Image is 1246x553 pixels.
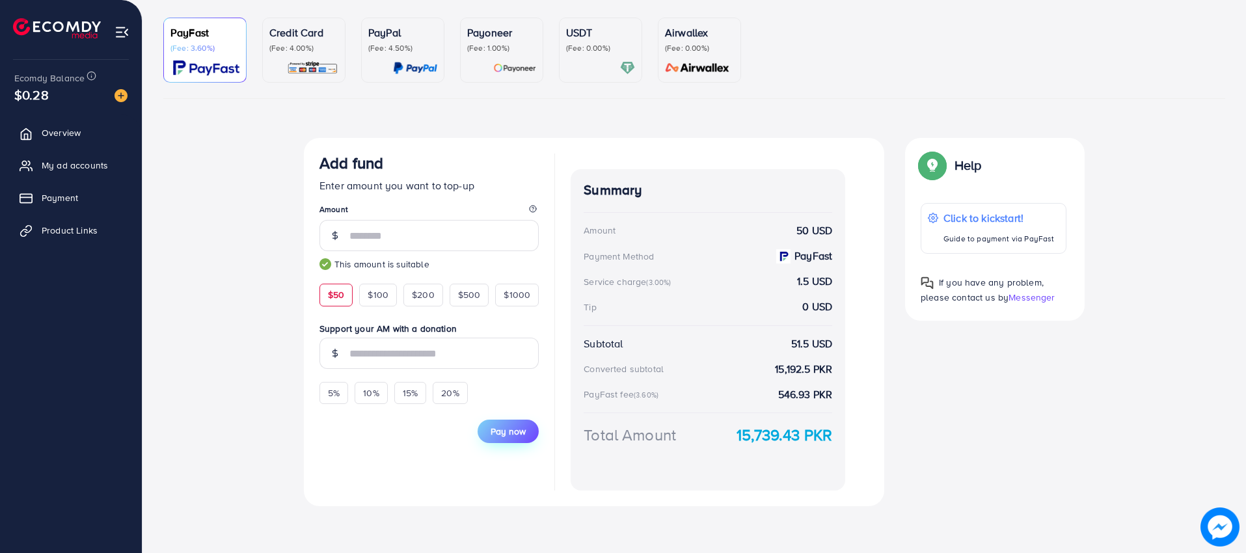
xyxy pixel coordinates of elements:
img: guide [319,258,331,270]
span: Product Links [42,224,98,237]
a: My ad accounts [10,152,132,178]
strong: 15,192.5 PKR [775,362,832,377]
small: This amount is suitable [319,258,539,271]
p: PayFast [170,25,239,40]
img: image [115,89,128,102]
p: Guide to payment via PayFast [943,231,1054,247]
div: Payment Method [584,250,654,263]
p: Payoneer [467,25,536,40]
span: My ad accounts [42,159,108,172]
p: Credit Card [269,25,338,40]
img: image [1200,507,1239,546]
a: Product Links [10,217,132,243]
span: $0.28 [14,85,49,104]
small: (3.60%) [634,390,658,400]
h4: Summary [584,182,832,198]
span: Ecomdy Balance [14,72,85,85]
p: Click to kickstart! [943,210,1054,226]
div: PayFast fee [584,388,662,401]
span: If you have any problem, please contact us by [921,276,1044,304]
img: card [620,61,635,75]
span: Overview [42,126,81,139]
div: Total Amount [584,424,676,446]
p: (Fee: 3.60%) [170,43,239,53]
p: Enter amount you want to top-up [319,178,539,193]
span: 5% [328,386,340,399]
img: menu [115,25,129,40]
a: Overview [10,120,132,146]
p: (Fee: 4.50%) [368,43,437,53]
strong: PayFast [794,249,832,263]
h3: Add fund [319,154,383,172]
img: card [393,61,437,75]
p: USDT [566,25,635,40]
p: (Fee: 4.00%) [269,43,338,53]
small: (3.00%) [646,277,671,288]
strong: 15,739.43 PKR [737,424,832,446]
img: logo [13,18,101,38]
span: 15% [403,386,418,399]
p: (Fee: 0.00%) [566,43,635,53]
img: Popup guide [921,154,944,177]
img: Popup guide [921,276,934,290]
span: $100 [368,288,388,301]
div: Converted subtotal [584,362,664,375]
div: Service charge [584,275,675,288]
legend: Amount [319,204,539,220]
a: Payment [10,185,132,211]
img: card [287,61,338,75]
span: $200 [412,288,435,301]
span: Payment [42,191,78,204]
p: Help [955,157,982,173]
button: Pay now [478,420,539,443]
img: card [173,61,239,75]
strong: 50 USD [796,223,832,238]
div: Amount [584,224,616,237]
span: $500 [458,288,481,301]
span: Pay now [491,425,526,438]
div: Tip [584,301,596,314]
span: Messenger [1009,291,1055,304]
strong: 546.93 PKR [778,387,833,402]
p: (Fee: 1.00%) [467,43,536,53]
img: payment [776,249,791,263]
span: $50 [328,288,344,301]
p: PayPal [368,25,437,40]
strong: 51.5 USD [791,336,832,351]
p: (Fee: 0.00%) [665,43,734,53]
img: card [661,61,734,75]
span: 10% [363,386,379,399]
img: card [493,61,536,75]
p: Airwallex [665,25,734,40]
strong: 1.5 USD [797,274,832,289]
span: 20% [441,386,459,399]
div: Subtotal [584,336,623,351]
strong: 0 USD [802,299,832,314]
label: Support your AM with a donation [319,322,539,335]
span: $1000 [504,288,530,301]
